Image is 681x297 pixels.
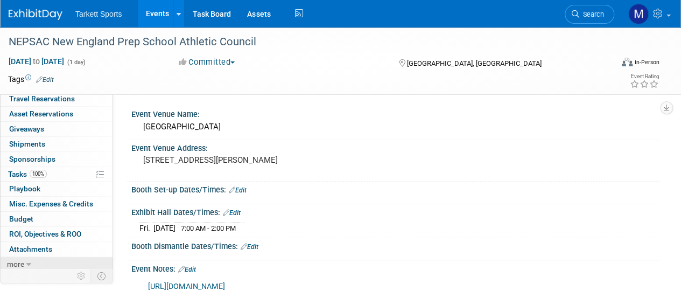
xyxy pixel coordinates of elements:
button: Committed [175,57,239,68]
div: In-Person [634,58,659,66]
a: ROI, Objectives & ROO [1,227,113,241]
a: Edit [229,187,247,194]
a: more [1,257,113,272]
a: Giveaways [1,122,113,136]
a: [URL][DOMAIN_NAME] [148,282,225,291]
td: Personalize Event Tab Strip [72,269,91,283]
a: Budget [1,212,113,226]
div: NEPSAC New England Prep School Athletic Council [5,32,604,52]
div: Event Format [564,56,659,72]
img: ExhibitDay [9,9,62,20]
td: [DATE] [153,223,175,234]
a: Misc. Expenses & Credits [1,197,113,211]
span: Playbook [9,184,40,193]
a: Edit [223,209,241,217]
a: Edit [36,76,54,84]
td: Fri. [139,223,153,234]
span: (1 day) [66,59,86,66]
td: Tags [8,74,54,85]
pre: [STREET_ADDRESS][PERSON_NAME] [143,155,340,165]
a: Tasks100% [1,167,113,182]
span: Tarkett Sports [75,10,122,18]
div: Event Venue Name: [131,106,659,120]
td: Toggle Event Tabs [91,269,113,283]
span: Misc. Expenses & Credits [9,199,93,208]
a: Edit [178,266,196,273]
div: Event Notes: [131,261,659,275]
a: Sponsorships [1,152,113,167]
span: Asset Reservations [9,109,73,118]
span: Shipments [9,140,45,148]
div: Booth Dismantle Dates/Times: [131,238,659,252]
span: ROI, Objectives & ROO [9,230,81,238]
span: Attachments [9,245,52,253]
img: Mathieu Martel [628,4,649,24]
div: Exhibit Hall Dates/Times: [131,204,659,218]
img: Format-Inperson.png [622,58,633,66]
span: [DATE] [DATE] [8,57,65,66]
span: Budget [9,215,33,223]
a: Search [565,5,614,24]
span: to [31,57,41,66]
a: Playbook [1,182,113,196]
span: [GEOGRAPHIC_DATA], [GEOGRAPHIC_DATA] [406,59,541,67]
div: Event Rating [630,74,659,79]
span: Tasks [8,170,47,178]
span: Travel Reservations [9,94,75,103]
span: 7:00 AM - 2:00 PM [181,224,236,232]
a: Edit [241,243,258,251]
span: Search [579,10,604,18]
div: [GEOGRAPHIC_DATA] [139,119,651,135]
a: Shipments [1,137,113,151]
a: Asset Reservations [1,107,113,121]
span: more [7,260,24,268]
div: Booth Set-up Dates/Times: [131,182,659,196]
div: Event Venue Address: [131,140,659,154]
span: Sponsorships [9,155,55,163]
span: Giveaways [9,125,44,133]
a: Attachments [1,242,113,257]
a: Travel Reservations [1,92,113,106]
span: 100% [30,170,47,178]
